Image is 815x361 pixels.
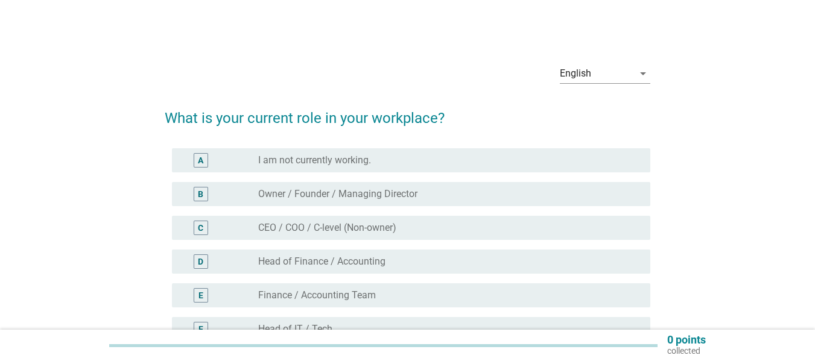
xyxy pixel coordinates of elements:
div: F [198,323,203,336]
h2: What is your current role in your workplace? [165,95,650,129]
label: Head of IT / Tech [258,323,332,335]
p: 0 points [667,334,706,345]
div: English [560,68,591,79]
div: D [198,256,203,268]
div: B [198,188,203,201]
div: C [198,222,203,234]
label: I am not currently working. [258,154,371,166]
div: E [198,289,203,302]
label: Owner / Founder / Managing Director [258,188,417,200]
div: A [198,154,203,167]
label: Finance / Accounting Team [258,289,376,301]
label: CEO / COO / C-level (Non-owner) [258,222,396,234]
p: collected [667,345,706,356]
i: arrow_drop_down [636,66,650,81]
label: Head of Finance / Accounting [258,256,385,268]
